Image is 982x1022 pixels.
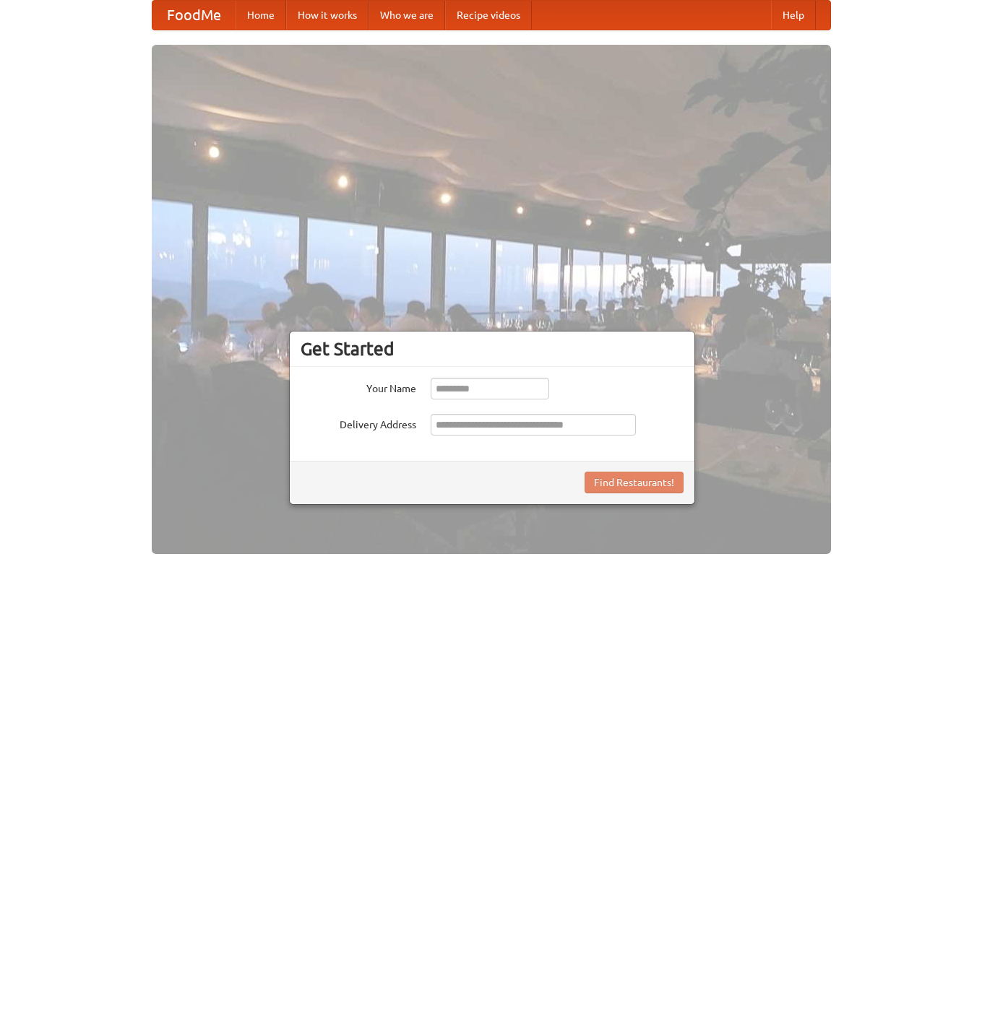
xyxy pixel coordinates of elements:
[286,1,369,30] a: How it works
[369,1,445,30] a: Who we are
[152,1,236,30] a: FoodMe
[301,338,684,360] h3: Get Started
[236,1,286,30] a: Home
[771,1,816,30] a: Help
[585,472,684,493] button: Find Restaurants!
[445,1,532,30] a: Recipe videos
[301,378,416,396] label: Your Name
[301,414,416,432] label: Delivery Address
